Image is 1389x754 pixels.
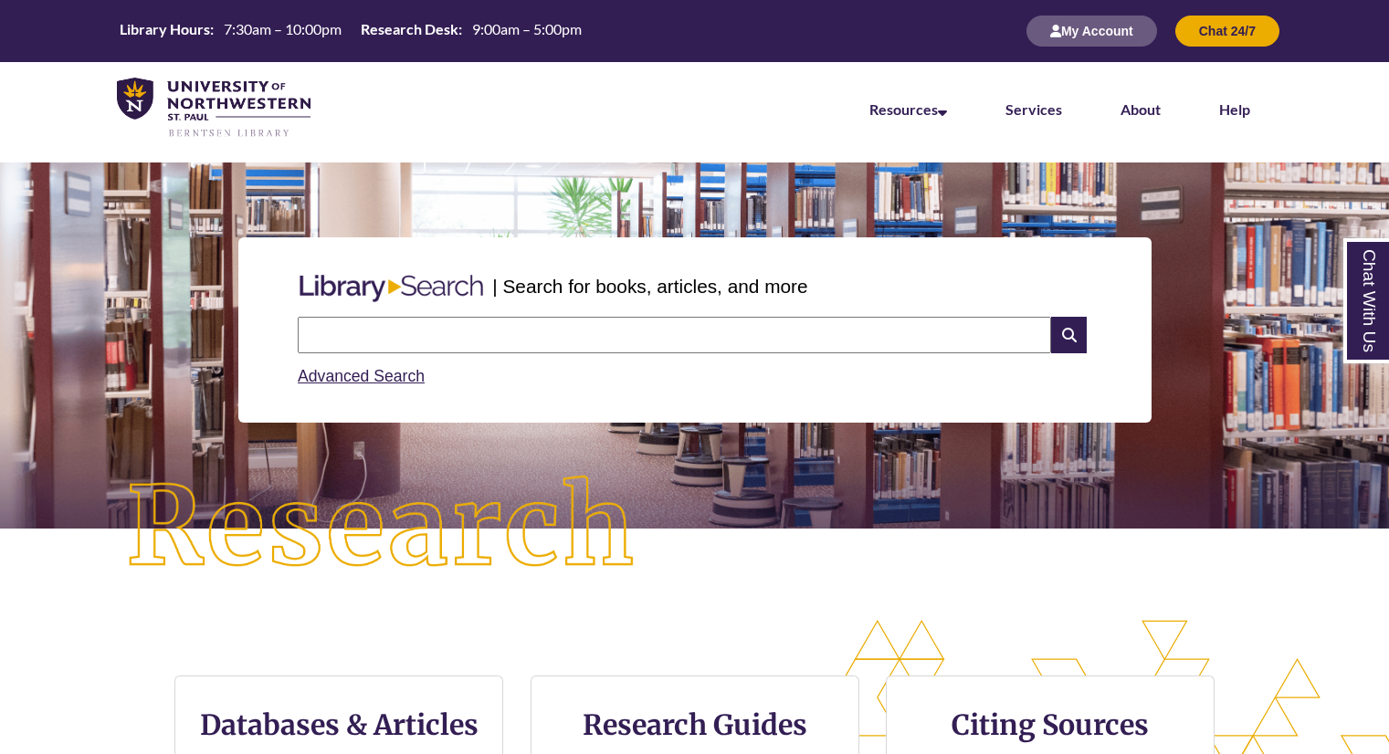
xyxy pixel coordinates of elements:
a: Chat 24/7 [1175,23,1279,38]
th: Library Hours: [112,19,216,39]
img: Libary Search [290,267,492,309]
a: My Account [1026,23,1157,38]
a: Hours Today [112,19,589,44]
a: Resources [869,100,947,118]
th: Research Desk: [353,19,465,39]
h3: Citing Sources [939,707,1162,742]
a: Services [1005,100,1062,118]
img: Research [69,419,694,636]
img: UNWSP Library Logo [117,78,310,139]
p: | Search for books, articles, and more [492,272,807,300]
i: Search [1051,317,1086,353]
a: Advanced Search [298,367,425,385]
button: Chat 24/7 [1175,16,1279,47]
span: 7:30am – 10:00pm [224,20,342,37]
a: About [1121,100,1161,118]
a: Help [1219,100,1250,118]
h3: Research Guides [546,707,844,742]
table: Hours Today [112,19,589,42]
span: 9:00am – 5:00pm [472,20,582,37]
button: My Account [1026,16,1157,47]
h3: Databases & Articles [190,707,488,742]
